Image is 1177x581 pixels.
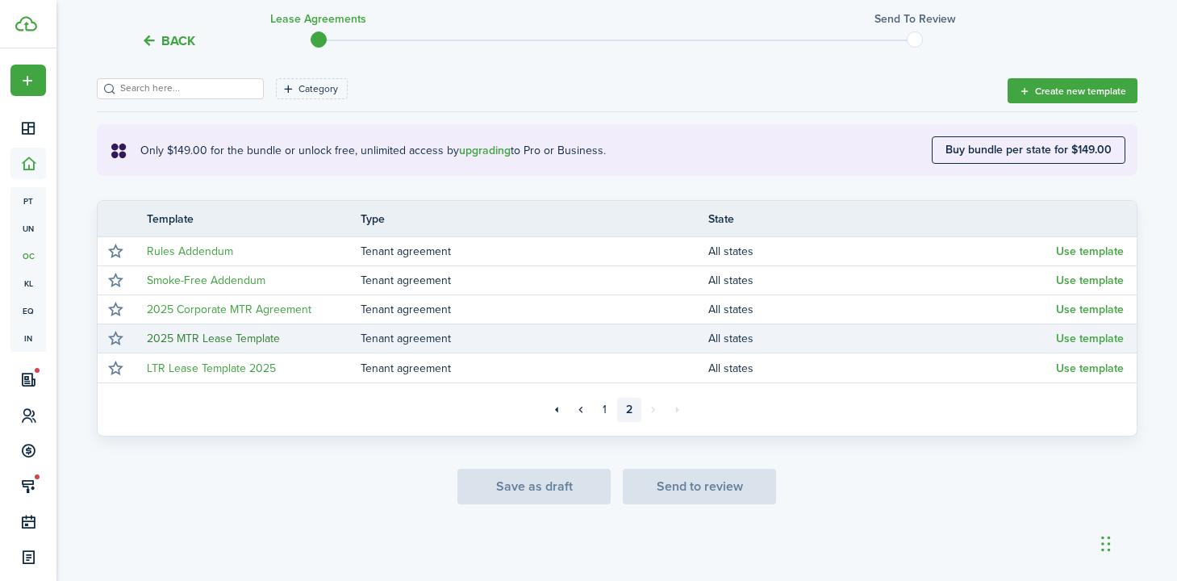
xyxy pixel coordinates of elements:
[708,211,1056,228] th: State
[140,142,932,159] explanation-description: Only $149.00 for the bundle or unlock free, unlimited access by to Pro or Business.
[361,357,708,379] td: Tenant agreement
[361,270,708,291] td: Tenant agreement
[1008,78,1137,103] button: Create new template
[708,240,1056,262] td: All states
[361,211,708,228] th: Type
[708,357,1056,379] td: All states
[105,240,127,263] button: Mark as favourite
[569,398,593,422] a: Previous
[708,299,1056,320] td: All states
[15,16,37,31] img: TenantCloud
[459,144,511,157] button: upgrading
[361,240,708,262] td: Tenant agreement
[10,242,46,270] a: oc
[147,360,276,377] a: LTR Lease Template 2025
[135,211,361,228] th: Template
[147,272,265,289] a: Smoke-Free Addendum
[1096,504,1177,581] iframe: Chat Widget
[10,270,46,297] a: kl
[1056,362,1124,375] button: Use template
[361,299,708,320] td: Tenant agreement
[147,243,233,260] a: Rules Addendum
[10,324,46,352] a: in
[10,297,46,324] a: eq
[361,328,708,349] td: Tenant agreement
[276,78,348,99] filter-tag: Open filter
[1056,245,1124,258] button: Use template
[932,136,1125,164] button: Buy bundle per state for $149.00
[1101,520,1111,568] div: Drag
[641,398,666,422] a: Next
[708,328,1056,349] td: All states
[545,398,569,422] a: First
[116,81,258,96] input: Search here...
[708,270,1056,291] td: All states
[109,141,128,160] i: soft
[1056,303,1124,316] button: Use template
[105,270,127,292] button: Mark as favourite
[1056,332,1124,345] button: Use template
[105,328,127,350] button: Mark as favourite
[105,357,127,379] button: Mark as favourite
[10,215,46,242] a: un
[10,187,46,215] a: pt
[617,398,641,422] a: 2
[593,398,617,422] a: 1
[105,299,127,321] button: Mark as favourite
[10,65,46,96] button: Open menu
[874,10,956,27] h3: Send to review
[1056,274,1124,287] button: Use template
[666,398,690,422] a: Last
[270,10,366,27] h3: Lease Agreements
[298,82,338,96] filter-tag-label: Category
[141,32,195,49] button: Back
[147,330,280,347] a: 2025 MTR Lease Template
[147,301,311,318] a: 2025 Corporate MTR Agreement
